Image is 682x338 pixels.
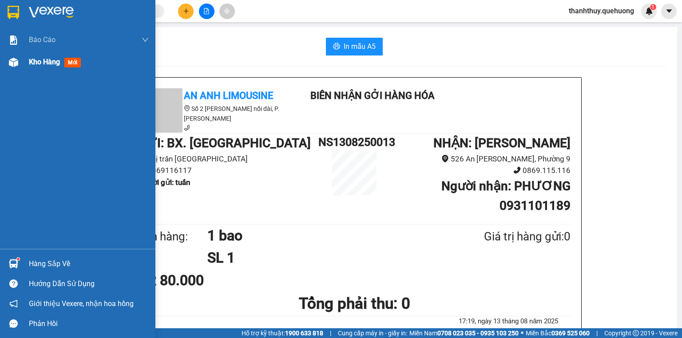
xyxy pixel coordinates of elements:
h1: Tổng phải thu: 0 [138,291,571,316]
b: GỬI : BX. [GEOGRAPHIC_DATA] [138,136,311,150]
span: Kho hàng [29,58,60,66]
span: Miền Nam [409,328,519,338]
button: caret-down [661,4,677,19]
span: down [142,36,149,43]
div: Hàng sắp về [29,257,149,271]
span: printer [333,43,340,51]
button: printerIn mẫu A5 [326,38,383,55]
div: Tên hàng: [138,228,207,246]
span: phone [513,166,521,174]
b: An Anh Limousine [11,57,49,99]
img: icon-new-feature [645,7,653,15]
span: environment [441,155,449,162]
span: | [330,328,331,338]
b: Người gửi : tuấn [138,178,190,187]
sup: 1 [17,258,20,260]
span: Báo cáo [29,34,56,45]
span: question-circle [9,279,18,288]
b: Biên nhận gởi hàng hóa [57,13,85,85]
li: 17:19, ngày 13 tháng 08 năm 2025 [447,316,571,327]
span: ⚪️ [521,331,523,335]
li: 0869116117 [138,165,318,177]
li: 0869.115.116 [390,165,571,177]
span: mới [64,58,81,67]
span: Miền Bắc [526,328,590,338]
span: phone [184,125,190,131]
div: Hướng dẫn sử dụng [29,277,149,291]
span: caret-down [665,7,673,15]
img: warehouse-icon [9,259,18,268]
span: environment [184,105,190,111]
span: copyright [633,330,639,336]
button: plus [178,4,194,19]
h1: NS1308250013 [318,134,390,151]
button: aim [219,4,235,19]
span: message [9,319,18,328]
span: Hỗ trợ kỹ thuật: [242,328,323,338]
b: An Anh Limousine [184,90,273,101]
h1: 1 bao [207,224,441,247]
strong: 0708 023 035 - 0935 103 250 [437,330,519,337]
strong: 1900 633 818 [285,330,323,337]
h1: SL 1 [207,247,441,269]
span: Cung cấp máy in - giấy in: [338,328,407,338]
button: file-add [199,4,214,19]
div: CR 80.000 [138,269,281,291]
span: thanhthuy.quehuong [562,5,641,16]
b: Biên nhận gởi hàng hóa [310,90,435,101]
img: solution-icon [9,35,18,45]
span: file-add [203,8,210,14]
li: Số 2 [PERSON_NAME] nối dài, P. [PERSON_NAME] [138,104,298,123]
img: warehouse-icon [9,58,18,67]
strong: 0369 525 060 [551,330,590,337]
span: 1 [651,4,654,10]
span: In mẫu A5 [344,41,376,52]
div: Phản hồi [29,317,149,330]
img: logo-vxr [8,6,19,19]
span: aim [224,8,230,14]
sup: 1 [650,4,656,10]
span: | [596,328,598,338]
b: Người nhận : PHƯƠNG 0931101189 [441,179,571,213]
div: Giá trị hàng gửi: 0 [441,228,571,246]
b: NHẬN : [PERSON_NAME] [433,136,571,150]
li: Người lập phiếu [447,326,571,337]
span: plus [183,8,189,14]
span: notification [9,299,18,308]
li: 526 An [PERSON_NAME], Phường 9 [390,153,571,165]
span: Giới thiệu Vexere, nhận hoa hồng [29,298,134,309]
li: Thị trấn [GEOGRAPHIC_DATA] [138,153,318,165]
